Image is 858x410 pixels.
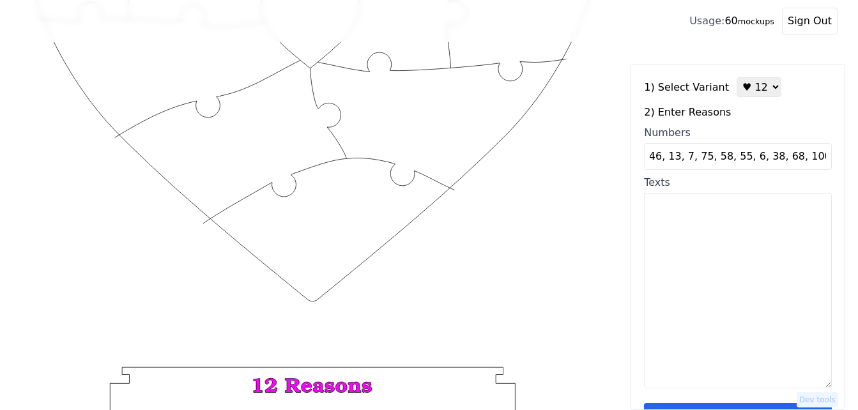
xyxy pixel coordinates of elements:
small: mockups [738,17,774,26]
div: 60 [689,13,774,29]
button: Dev tools [797,392,838,407]
label: 1) Select Variant [644,80,729,95]
div: Texts [644,175,832,190]
button: Sign Out [782,8,838,34]
label: 2) Enter Reasons [644,105,832,120]
input: Numbers [644,143,832,170]
div: Numbers [644,125,832,140]
span: Usage: [689,15,724,27]
textarea: Texts [644,193,832,388]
